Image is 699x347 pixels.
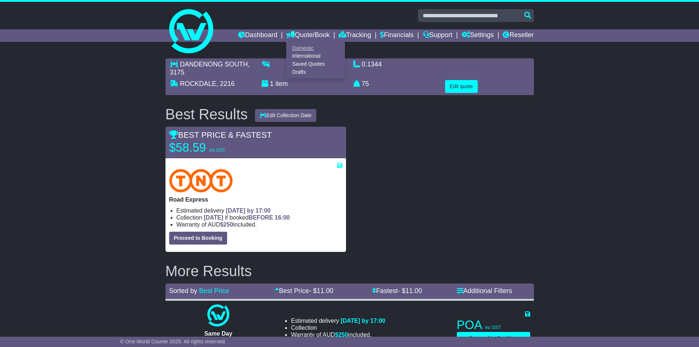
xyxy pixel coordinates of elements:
[485,325,501,330] span: inc GST
[170,61,250,76] span: , 3175
[120,339,226,344] span: © One World Courier 2025. All rights reserved.
[169,196,342,203] p: Road Express
[180,80,216,87] span: ROCKDALE
[176,221,342,228] li: Warranty of AUD included.
[457,287,512,294] a: Additional Filters
[503,29,534,42] a: Reseller
[220,221,233,228] span: $
[338,332,348,338] span: 250
[180,61,248,68] span: DANDENONG SOUTH
[362,61,382,68] span: 0.1344
[162,106,252,122] div: Best Results
[275,287,333,294] a: Best Price- $11.00
[462,29,494,42] a: Settings
[216,80,235,87] span: , 2216
[287,44,345,52] a: Domestic
[317,287,333,294] span: 11.00
[341,318,385,324] span: [DATE] by 17:00
[457,332,530,345] button: Proceed to Booking
[339,29,371,42] a: Tracking
[286,42,345,78] div: Quote/Book
[176,214,342,221] li: Collection
[362,80,369,87] span: 75
[291,331,385,338] li: Warranty of AUD included.
[169,140,261,155] p: $58.59
[398,287,422,294] span: - $
[335,332,348,338] span: $
[445,80,478,93] button: Edit quote
[255,109,316,122] button: Edit Collection Date
[204,214,223,221] span: [DATE]
[169,232,227,245] button: Proceed to Booking
[275,214,290,221] span: 16:00
[287,52,345,60] a: International
[199,287,229,294] a: Best Price
[169,130,272,140] span: BEST PRICE & FASTEST
[423,29,452,42] a: Support
[287,60,345,68] a: Saved Quotes
[176,207,342,214] li: Estimated delivery
[276,80,288,87] span: item
[249,214,273,221] span: BEFORE
[238,29,277,42] a: Dashboard
[165,263,534,279] h2: More Results
[291,317,385,324] li: Estimated delivery
[210,148,225,153] span: inc GST
[226,207,271,214] span: [DATE] by 17:00
[223,221,233,228] span: 250
[372,287,422,294] a: Fastest- $11.00
[270,80,274,87] span: 1
[287,68,345,76] a: Drafts
[309,287,333,294] span: - $
[291,324,385,331] li: Collection
[204,214,290,221] span: if booked
[169,287,197,294] span: Sorted by
[169,169,233,192] img: TNT Domestic: Road Express
[457,318,530,332] p: POA
[286,29,330,42] a: Quote/Book
[207,304,229,326] img: One World Courier: Same Day Nationwide(quotes take 0.5-1 hour)
[380,29,414,42] a: Financials
[405,287,422,294] span: 11.00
